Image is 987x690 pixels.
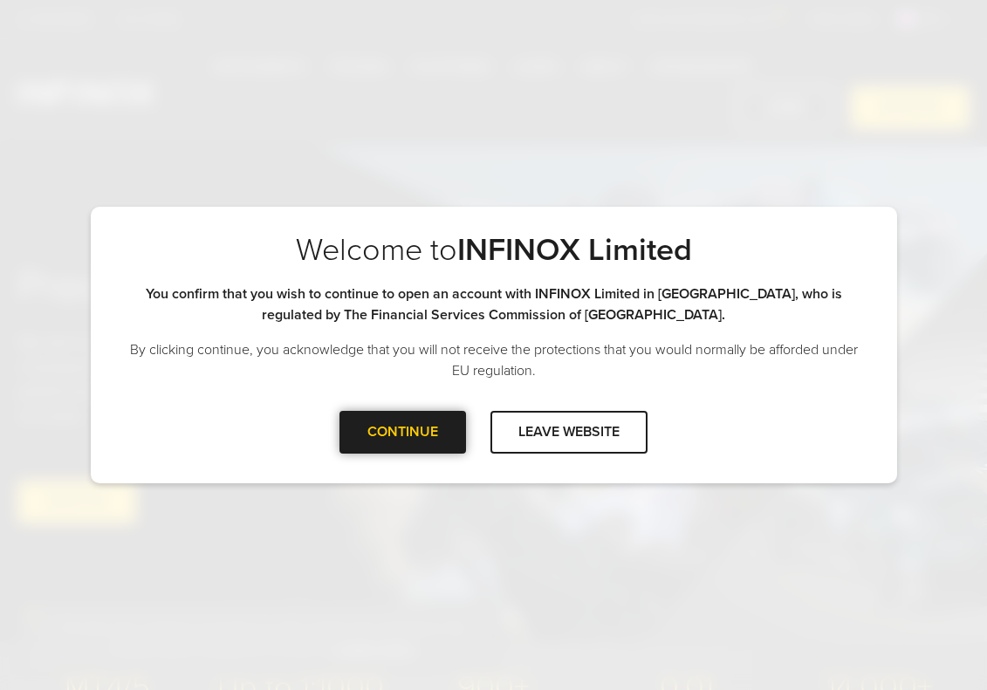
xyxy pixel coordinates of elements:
p: By clicking continue, you acknowledge that you will not receive the protections that you would no... [126,339,862,381]
p: Welcome to [126,231,862,270]
div: CONTINUE [339,411,466,454]
strong: You confirm that you wish to continue to open an account with INFINOX Limited in [GEOGRAPHIC_DATA... [146,285,842,324]
strong: INFINOX Limited [457,231,692,269]
div: LEAVE WEBSITE [490,411,648,454]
